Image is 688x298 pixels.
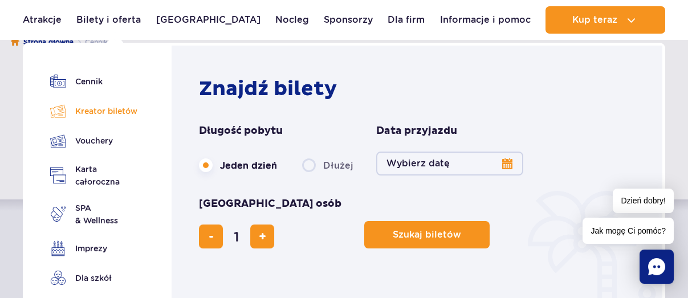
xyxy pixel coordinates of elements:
[199,124,641,248] form: Planowanie wizyty w Park of Poland
[75,202,118,227] span: SPA & Wellness
[324,6,373,34] a: Sponsorzy
[545,6,665,34] button: Kup teraz
[50,133,143,149] a: Vouchery
[640,250,674,284] div: Chat
[364,221,490,248] button: Szukaj biletów
[50,202,143,227] a: SPA& Wellness
[76,6,141,34] a: Bilety i oferta
[376,152,523,175] button: Wybierz datę
[50,240,143,256] a: Imprezy
[199,224,223,248] button: usuń bilet
[613,189,674,213] span: Dzień dobry!
[388,6,425,34] a: Dla firm
[199,124,283,138] span: Długość pobytu
[572,15,617,25] span: Kup teraz
[156,6,260,34] a: [GEOGRAPHIC_DATA]
[275,6,309,34] a: Nocleg
[23,6,62,34] a: Atrakcje
[440,6,531,34] a: Informacje i pomoc
[50,270,143,286] a: Dla szkół
[199,153,277,177] label: Jeden dzień
[199,76,337,101] strong: Znajdź bilety
[393,230,461,240] span: Szukaj biletów
[50,74,143,89] a: Cennik
[250,224,274,248] button: dodaj bilet
[199,197,341,211] span: [GEOGRAPHIC_DATA] osób
[50,163,143,188] a: Karta całoroczna
[50,103,143,119] a: Kreator biletów
[223,223,250,250] input: liczba biletów
[302,153,353,177] label: Dłużej
[376,124,457,138] span: Data przyjazdu
[583,218,674,244] span: Jak mogę Ci pomóc?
